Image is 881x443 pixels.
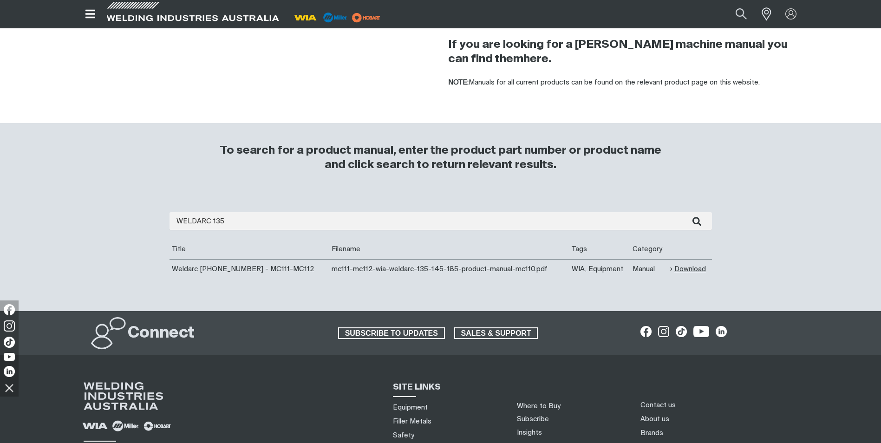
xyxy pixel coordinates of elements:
[640,428,663,438] a: Brands
[339,327,444,339] span: SUBSCRIBE TO UPDATES
[170,212,712,230] input: Enter search...
[393,403,428,412] a: Equipment
[517,429,542,436] a: Insights
[329,240,569,259] th: Filename
[640,414,669,424] a: About us
[448,78,800,88] p: Manuals for all current products can be found on the relevant product page on this website.
[569,240,631,259] th: Tags
[4,320,15,332] img: Instagram
[329,259,569,279] td: mc111-mc112-wia-weldarc-135-145-185-product-manual-mc110.pdf
[517,416,549,423] a: Subscribe
[454,327,538,339] a: SALES & SUPPORT
[170,240,330,259] th: Title
[630,259,667,279] td: Manual
[170,259,330,279] td: Weldarc [PHONE_NUMBER] - MC111-MC112
[4,304,15,315] img: Facebook
[517,403,561,410] a: Where to Buy
[349,11,383,25] img: miller
[630,240,667,259] th: Category
[455,327,537,339] span: SALES & SUPPORT
[393,383,441,391] span: SITE LINKS
[4,337,15,348] img: TikTok
[393,417,431,426] a: Filler Metals
[216,143,666,172] h3: To search for a product manual, enter the product part number or product name and click search to...
[670,264,706,274] a: Download
[448,79,469,86] strong: NOTE:
[569,259,631,279] td: WIA, Equipment
[1,380,17,396] img: hide socials
[4,353,15,361] img: YouTube
[523,53,551,65] a: here.
[448,39,788,65] strong: If you are looking for a [PERSON_NAME] machine manual you can find them
[640,400,676,410] a: Contact us
[349,14,383,21] a: miller
[128,323,195,344] h2: Connect
[393,430,414,440] a: Safety
[338,327,445,339] a: SUBSCRIBE TO UPDATES
[4,366,15,377] img: LinkedIn
[713,4,757,25] input: Product name or item number...
[725,4,757,25] button: Search products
